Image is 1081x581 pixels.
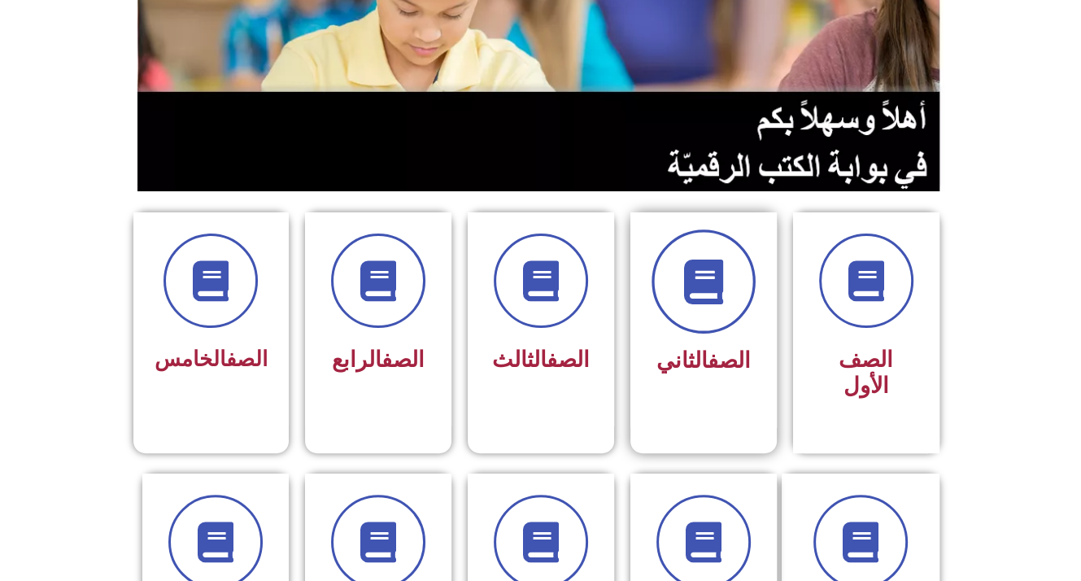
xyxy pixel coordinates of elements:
span: الصف الأول [839,347,893,399]
span: الثالث [492,347,590,373]
a: الصف [226,347,268,371]
a: الصف [547,347,590,373]
span: الرابع [332,347,425,373]
span: الثاني [656,347,751,373]
span: الخامس [155,347,268,371]
a: الصف [381,347,425,373]
a: الصف [708,347,751,373]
